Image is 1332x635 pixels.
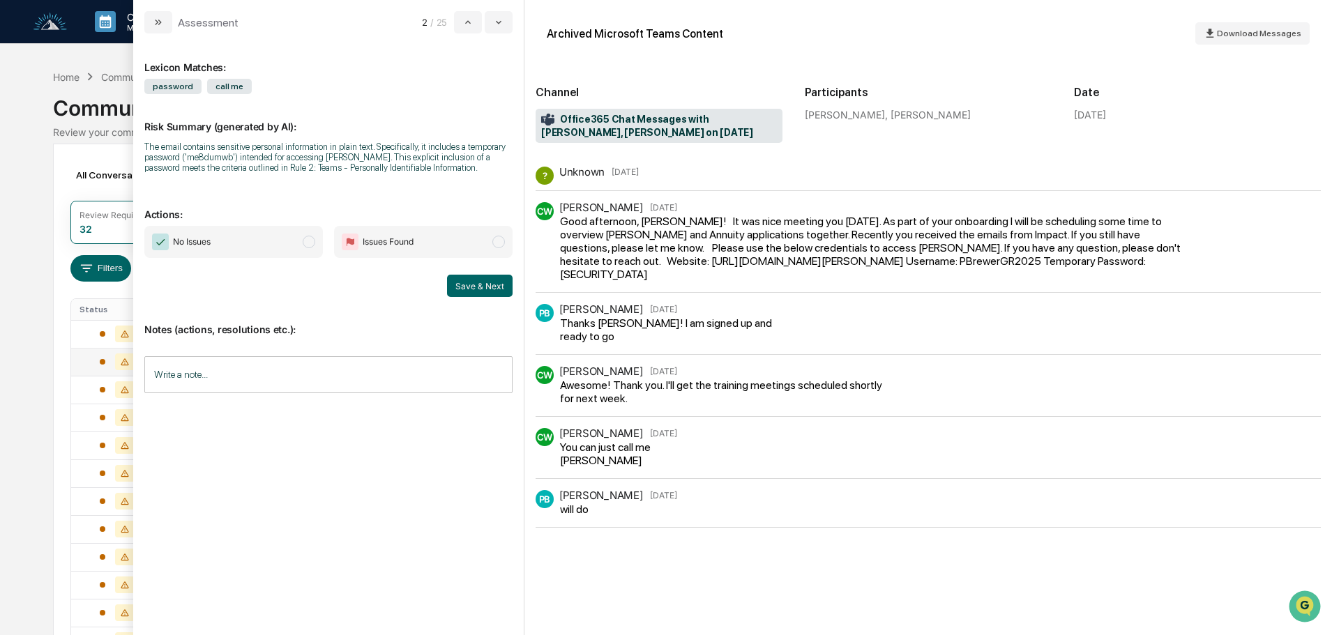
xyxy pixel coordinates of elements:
a: 🗄️Attestations [96,170,179,195]
div: All Conversations [70,164,176,186]
div: PB [536,304,554,322]
div: Review Required [80,210,146,220]
span: Data Lookup [28,202,88,216]
input: Clear [36,63,230,78]
button: Save & Next [447,275,513,297]
div: [PERSON_NAME] [559,489,643,502]
span: / 25 [430,17,451,28]
button: Download Messages [1195,22,1310,45]
span: Issues Found [363,235,414,249]
span: Office365 Chat Messages with [PERSON_NAME], [PERSON_NAME] on [DATE] [541,113,777,139]
img: Checkmark [152,234,169,250]
button: Filters [70,255,131,282]
time: Tuesday, August 26, 2025 at 12:51:19 PM [650,428,677,438]
button: Start new chat [237,111,254,128]
div: Archived Microsoft Teams Content [547,27,723,40]
div: 32 [80,223,92,235]
div: Review your communication records across channels [53,126,1278,138]
a: 🔎Data Lookup [8,197,93,222]
img: 1746055101610-c473b297-6a78-478c-a979-82029cc54cd1 [14,107,39,132]
span: Download Messages [1217,29,1301,38]
span: Attestations [115,176,173,190]
div: 🔎 [14,204,25,215]
time: Tuesday, August 26, 2025 at 12:41:18 PM [650,202,677,213]
div: 🗄️ [101,177,112,188]
img: Flag [342,234,358,250]
time: Tuesday, August 26, 2025 at 12:51:47 PM [650,490,677,500]
div: CW [536,428,554,446]
div: Lexicon Matches: [144,45,513,73]
div: Thanks [PERSON_NAME]! I am signed up and ready to go [560,316,794,343]
img: logo [33,13,67,31]
p: Actions: [144,192,513,220]
span: 2 [422,17,427,28]
p: How can we help? [14,29,254,52]
span: Pylon [139,236,169,247]
h2: Date [1074,86,1321,99]
time: Tuesday, August 26, 2025 at 12:50:20 PM [650,304,677,314]
div: 🖐️ [14,177,25,188]
div: Home [53,71,80,83]
div: [PERSON_NAME] [559,365,643,378]
div: [PERSON_NAME], [PERSON_NAME] [805,109,1052,121]
span: password [144,79,202,94]
a: 🖐️Preclearance [8,170,96,195]
div: Good afternoon, [PERSON_NAME]! It was nice meeting you [DATE]. As part of your onboarding I will ... [560,215,1188,281]
div: Awesome! Thank you. I'll get the training meetings scheduled shortly for next week. [560,378,893,405]
div: Communications Archive [53,84,1278,121]
div: You can just call me [PERSON_NAME] [560,441,720,467]
p: Risk Summary (generated by AI): [144,104,513,132]
div: [DATE] [1074,109,1106,121]
div: [PERSON_NAME] [559,303,643,316]
div: Start new chat [47,107,229,121]
time: Tuesday, August 26, 2025 at 12:51:02 PM [650,366,677,376]
th: Status [71,299,162,320]
div: [PERSON_NAME] [559,201,643,214]
div: ? [536,167,554,185]
iframe: Open customer support [1287,589,1325,627]
span: No Issues [173,235,211,249]
p: Calendar [116,11,186,23]
div: will do [560,503,673,516]
p: Notes (actions, resolutions etc.): [144,307,513,335]
div: CW [536,202,554,220]
h2: Participants [805,86,1052,99]
div: PB [536,490,554,508]
span: Preclearance [28,176,90,190]
div: We're available if you need us! [47,121,176,132]
div: The email contains sensitive personal information in plain text. Specifically, it includes a temp... [144,141,513,173]
a: Powered byPylon [98,236,169,247]
span: call me [207,79,252,94]
h2: Channel [536,86,782,99]
div: Unknown [559,165,605,178]
div: Assessment [178,16,239,29]
time: Tuesday, August 26, 2025 at 12:41:17 PM [612,167,639,177]
div: [PERSON_NAME] [559,427,643,440]
div: Communications Archive [101,71,214,83]
p: Manage Tasks [116,23,186,33]
div: CW [536,366,554,384]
